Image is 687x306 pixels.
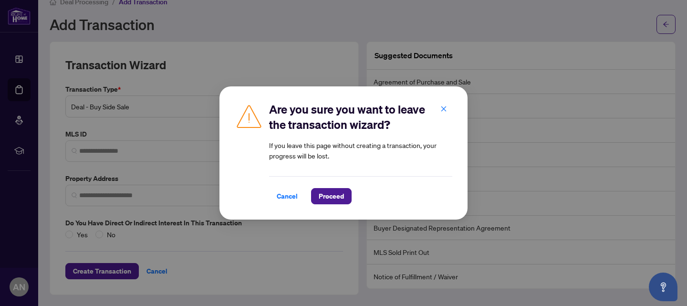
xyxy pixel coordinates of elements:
button: Open asap [649,273,677,301]
span: Proceed [319,189,344,204]
button: Cancel [269,188,305,204]
h2: Are you sure you want to leave the transaction wizard? [269,102,452,132]
span: Cancel [277,189,298,204]
button: Proceed [311,188,352,204]
article: If you leave this page without creating a transaction, your progress will be lost. [269,140,452,161]
span: close [440,106,447,112]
